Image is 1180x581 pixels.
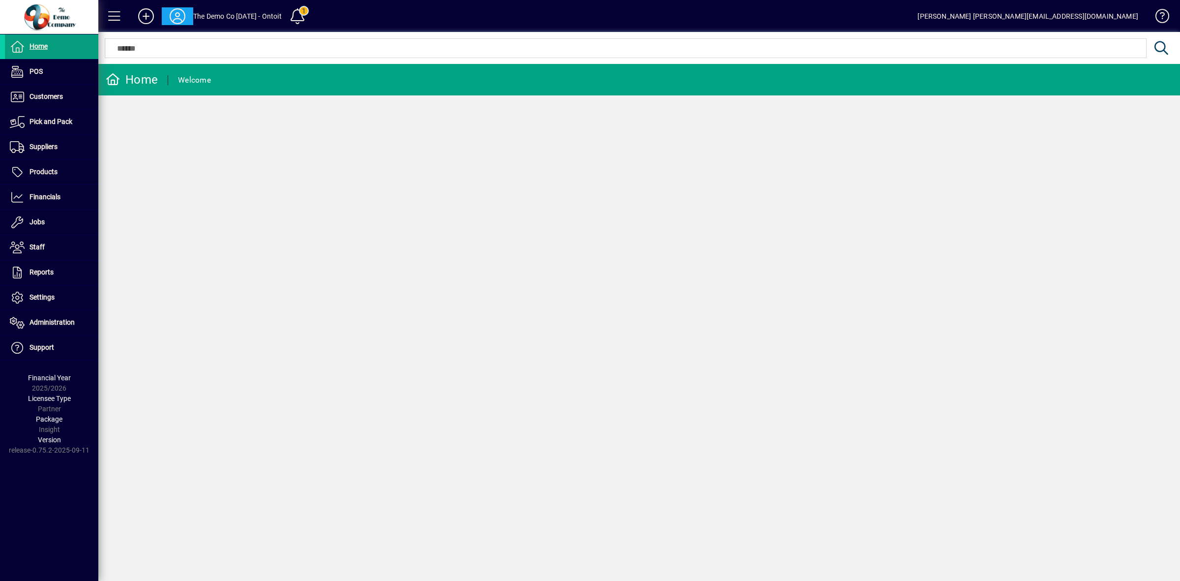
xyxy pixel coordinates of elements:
span: Package [36,415,62,423]
span: Settings [29,293,55,301]
button: Add [130,7,162,25]
span: Support [29,343,54,351]
span: Financials [29,193,60,201]
div: The Demo Co [DATE] - Ontoit [193,8,282,24]
span: Staff [29,243,45,251]
span: Products [29,168,58,176]
a: Financials [5,185,98,210]
a: Administration [5,310,98,335]
a: POS [5,60,98,84]
span: Administration [29,318,75,326]
span: POS [29,67,43,75]
span: Pick and Pack [29,118,72,125]
a: Reports [5,260,98,285]
span: Reports [29,268,54,276]
div: [PERSON_NAME] [PERSON_NAME][EMAIL_ADDRESS][DOMAIN_NAME] [917,8,1138,24]
a: Knowledge Base [1148,2,1168,34]
span: Customers [29,92,63,100]
a: Products [5,160,98,184]
a: Settings [5,285,98,310]
a: Pick and Pack [5,110,98,134]
a: Customers [5,85,98,109]
button: Profile [162,7,193,25]
span: Jobs [29,218,45,226]
span: Home [29,42,48,50]
a: Suppliers [5,135,98,159]
span: Version [38,436,61,444]
span: Financial Year [28,374,71,382]
a: Staff [5,235,98,260]
a: Support [5,336,98,360]
span: Licensee Type [28,395,71,402]
span: Suppliers [29,143,58,151]
div: Home [106,72,158,88]
a: Jobs [5,210,98,235]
